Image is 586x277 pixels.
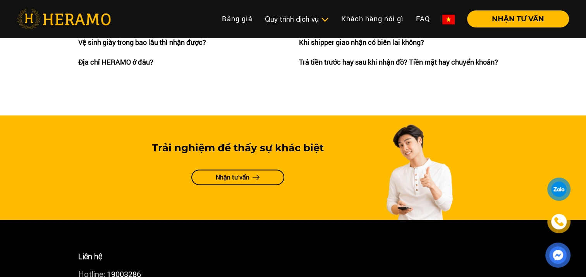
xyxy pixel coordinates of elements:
[299,57,508,67] a: Trả tiền trước hay sau khi nhận đồ? Tiền mặt hay chuyển khoản?
[152,142,324,154] h3: Trải nghiệm để thấy sự khác biệt
[321,16,329,24] img: subToggleIcon
[216,10,259,27] a: Bảng giá
[78,57,287,67] a: Địa chỉ HERAMO ở đâu?
[442,15,455,24] img: vn-flag.png
[410,10,436,27] a: FAQ
[467,10,569,27] button: NHẬN TƯ VẤN
[548,211,569,232] a: phone-icon
[299,37,508,48] a: Khi shipper giao nhận có biên lai không?
[265,14,329,24] div: Quy trình dịch vụ
[78,251,508,262] p: Liên hệ
[253,174,260,180] img: arrow-next
[78,37,287,48] a: Vệ sinh giày trong bao lâu thì nhận được?
[461,15,569,22] a: NHẬN TƯ VẤN
[555,217,563,226] img: phone-icon
[17,9,111,29] img: heramo-logo.png
[335,10,410,27] a: Khách hàng nói gì
[384,123,453,220] img: girl-bg-3-mobile.png
[191,169,284,185] a: Nhận tư vấn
